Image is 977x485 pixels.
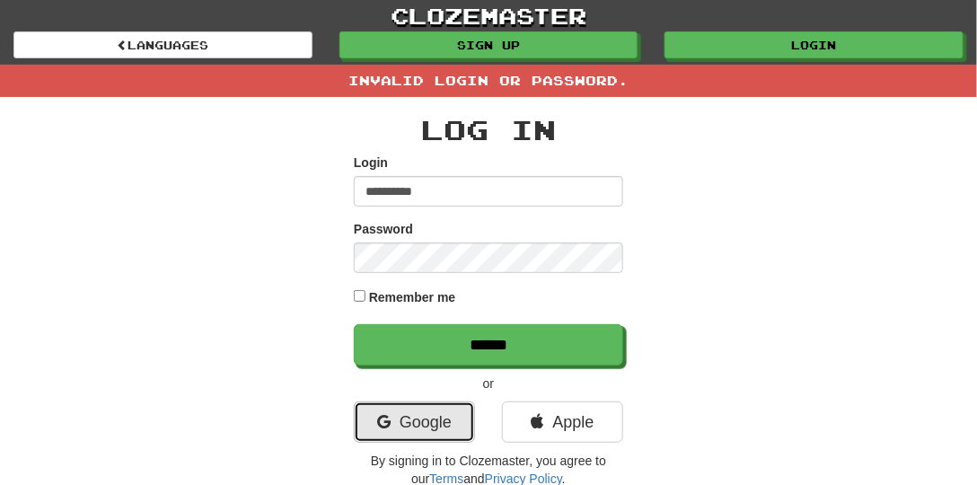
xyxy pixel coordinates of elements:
[339,31,638,58] a: Sign up
[354,115,623,145] h2: Log In
[665,31,964,58] a: Login
[354,401,475,443] a: Google
[354,154,388,172] label: Login
[13,31,312,58] a: Languages
[354,375,623,392] p: or
[369,288,456,306] label: Remember me
[354,220,413,238] label: Password
[502,401,623,443] a: Apple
